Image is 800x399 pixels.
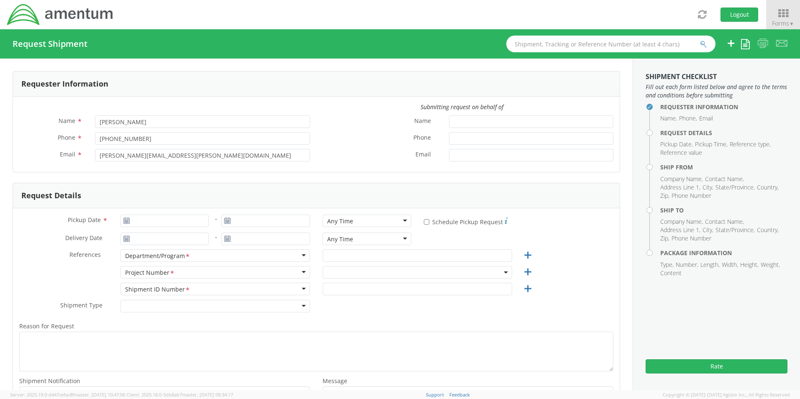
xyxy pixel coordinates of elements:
span: Forms [772,19,794,27]
li: Number [676,261,698,269]
li: Content [660,269,682,277]
span: References [69,251,101,258]
li: Width [722,261,738,269]
li: City [703,183,713,192]
li: Phone [679,114,697,123]
li: Country [757,183,779,192]
span: Server: 2025.19.0-d447cefac8f [10,391,125,398]
li: Pickup Time [695,140,728,148]
li: Contact Name [705,175,744,183]
li: Weight [761,261,780,269]
img: dyn-intl-logo-049831509241104b2a82.png [6,3,114,26]
li: Height [740,261,759,269]
li: Zip [660,192,669,200]
li: Reference type [730,140,771,148]
li: City [703,226,713,234]
h4: Requester Information [660,104,787,110]
h3: Requester Information [21,80,108,88]
li: Length [700,261,720,269]
h4: Ship To [660,207,787,213]
span: Fill out each form listed below and agree to the terms and conditions before submitting [646,83,787,100]
li: Company Name [660,175,703,183]
li: Country [757,226,779,234]
span: Phone [413,133,431,143]
li: Phone Number [672,234,711,243]
div: Any Time [327,217,353,225]
li: Company Name [660,217,703,226]
a: Support [426,391,444,398]
span: Shipment Type [60,301,103,311]
span: Phone [58,133,75,141]
li: State/Province [715,183,755,192]
li: Type [660,261,674,269]
h3: Shipment Checklist [646,73,787,81]
li: Address Line 1 [660,183,700,192]
span: Reason for Request [19,322,74,330]
li: Contact Name [705,217,744,226]
span: Shipment Notification [19,377,80,385]
h4: Request Shipment [13,39,87,49]
li: Name [660,114,677,123]
li: Pickup Date [660,140,693,148]
li: Address Line 1 [660,226,700,234]
button: Logout [721,8,758,22]
i: Submitting request on behalf of [421,103,503,111]
h4: Package Information [660,250,787,256]
span: Delivery Date [65,234,103,243]
span: Copyright © [DATE]-[DATE] Agistix Inc., All Rights Reserved [663,391,790,398]
span: master, [DATE] 09:34:17 [182,391,233,398]
input: Shipment, Tracking or Reference Number (at least 4 chars) [506,36,715,52]
span: Name [414,117,431,126]
li: Zip [660,234,669,243]
button: Rate [646,359,787,373]
h4: Ship From [660,164,787,170]
span: ▼ [789,20,794,27]
input: Schedule Pickup Request [424,219,429,225]
label: Schedule Pickup Request [424,216,508,226]
div: Project Number [125,269,175,277]
span: Email [415,150,431,160]
span: Message [323,377,347,385]
li: Phone Number [672,192,711,200]
span: Email [60,150,75,158]
span: Pickup Date [68,216,101,224]
li: State/Province [715,226,755,234]
div: Department/Program [125,252,190,261]
div: Any Time [327,235,353,243]
span: Name [59,117,75,125]
li: Email [699,114,713,123]
h3: Request Details [21,192,81,200]
a: Feedback [449,391,470,398]
div: Shipment ID Number [125,285,190,294]
span: Client: 2025.18.0-5db8ab7 [126,391,233,398]
h4: Request Details [660,130,787,136]
li: Reference value [660,148,702,157]
span: master, [DATE] 10:47:06 [74,391,125,398]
